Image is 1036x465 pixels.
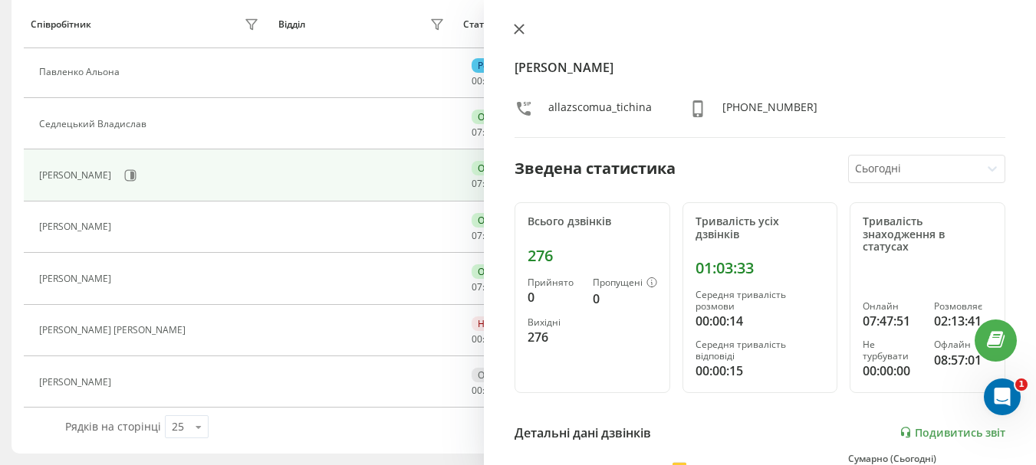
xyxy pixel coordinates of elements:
div: Сумарно (Сьогодні) [848,454,1005,464]
div: : : [472,385,508,396]
span: 00 [472,74,482,87]
div: Зведена статистика [515,157,676,180]
div: Всього дзвінків [528,215,657,228]
div: [PHONE_NUMBER] [722,100,817,122]
span: 00 [472,384,482,397]
div: Офлайн [934,339,992,350]
div: : : [472,231,508,241]
div: 0 [528,288,580,306]
div: [PERSON_NAME] [PERSON_NAME] [39,325,189,336]
div: Онлайн [472,213,520,228]
div: Не турбувати [863,339,921,362]
div: Офлайн [472,368,521,382]
div: 00:00:00 [863,362,921,380]
div: Середня тривалість розмови [696,290,825,312]
div: Середня тривалість відповіді [696,339,825,362]
div: : : [472,127,508,138]
div: [PERSON_NAME] [39,170,115,181]
div: Відділ [278,19,305,30]
div: Вихідні [528,317,580,328]
div: Пропущені [593,277,657,290]
div: Не турбувати [472,316,544,331]
div: allazscomua_tichina [548,100,652,122]
div: Розмовляє [472,58,532,73]
div: : : [472,282,508,293]
div: 276 [528,247,657,265]
div: 00:00:14 [696,312,825,330]
div: [PERSON_NAME] [39,273,115,284]
a: Подивитись звіт [900,426,1005,439]
div: Павленко Альона [39,67,123,77]
h4: [PERSON_NAME] [515,58,1005,77]
div: : : [472,334,508,345]
div: 276 [528,328,580,346]
div: 0 [593,290,657,308]
span: 07 [472,177,482,190]
div: 08:57:01 [934,351,992,369]
div: Прийнято [528,277,580,288]
div: Седлецький Владислав [39,119,150,129]
div: 00:00:15 [696,362,825,380]
div: 25 [172,419,184,434]
div: Онлайн [472,161,520,175]
span: 1 [1015,378,1028,391]
div: 07:47:51 [863,312,921,330]
div: Розмовляє [934,301,992,312]
div: Співробітник [31,19,91,30]
span: Рядків на сторінці [65,419,161,434]
span: 00 [472,332,482,345]
div: Тривалість знаходження в статусах [863,215,992,254]
div: [PERSON_NAME] [39,377,115,388]
div: Тривалість усіх дзвінків [696,215,825,241]
iframe: Intercom live chat [984,378,1021,415]
div: Онлайн [472,110,520,124]
span: 07 [472,280,482,293]
div: Онлайн [863,301,921,312]
div: Статус [463,19,493,30]
span: 07 [472,126,482,139]
div: [PERSON_NAME] [39,221,115,232]
div: Детальні дані дзвінків [515,424,651,442]
div: 01:03:33 [696,259,825,277]
div: 02:13:41 [934,312,992,330]
div: Онлайн [472,264,520,279]
span: 07 [472,229,482,242]
div: : : [472,178,508,189]
div: : : [472,76,508,87]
